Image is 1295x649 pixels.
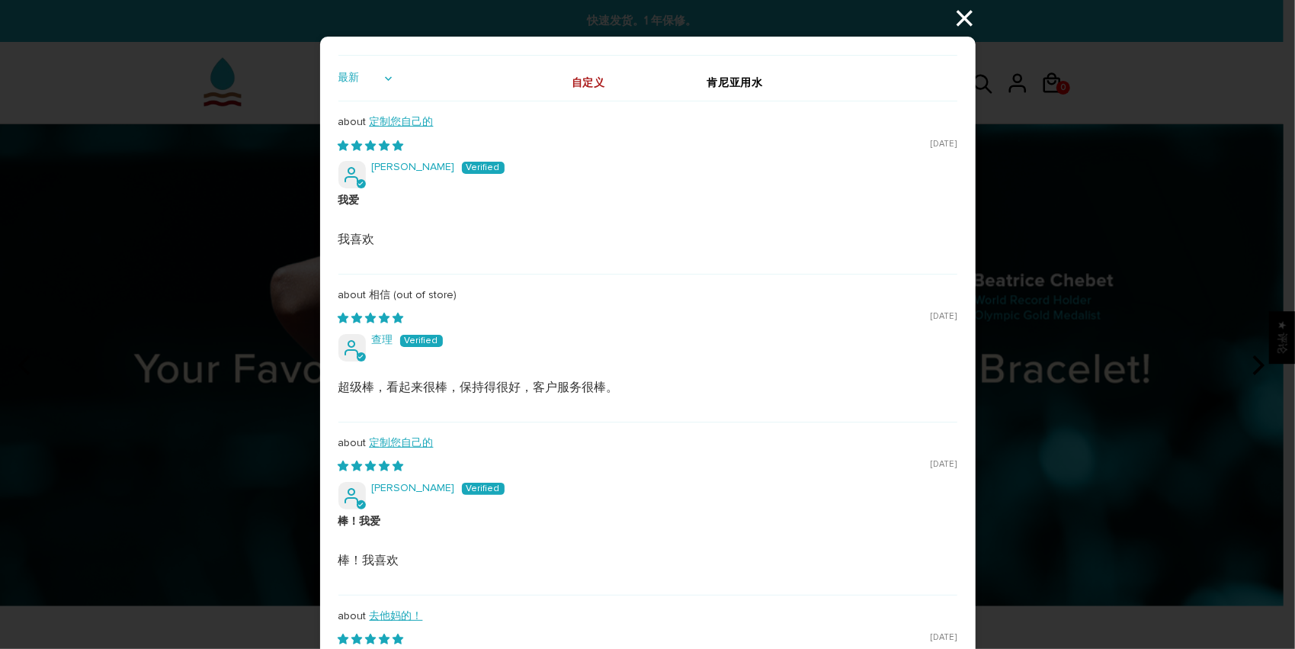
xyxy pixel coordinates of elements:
span: 查理 [372,333,393,346]
a: 定制您自己的 [370,436,434,449]
select: 排序下拉菜单 [338,62,396,95]
span: [DATE] [931,458,957,471]
span: 5星评价 [338,460,404,473]
a: 肯尼亚用水 [707,44,763,125]
span: [DATE] [931,137,957,151]
span: [DATE] [931,310,957,323]
span: 5星评价 [338,140,404,153]
b: 我爱 [338,192,957,210]
a: 自定义 [572,44,605,125]
span: [PERSON_NAME] [372,160,455,173]
span: 5星评价 [338,633,404,646]
a: 定制您自己的 [370,115,434,128]
p: 棒！我喜欢 [338,551,957,570]
span: 5星评价 [338,312,404,325]
p: 我喜欢 [338,230,957,249]
b: 棒！我爱 [338,513,957,531]
span: 相信 [370,288,391,301]
span: [PERSON_NAME] [372,481,455,494]
p: 超级棒，看起来很棒，保持得很好，客户服务很棒。 [338,378,957,397]
span: [DATE] [931,631,957,644]
a: 去他妈的！ [370,609,423,622]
